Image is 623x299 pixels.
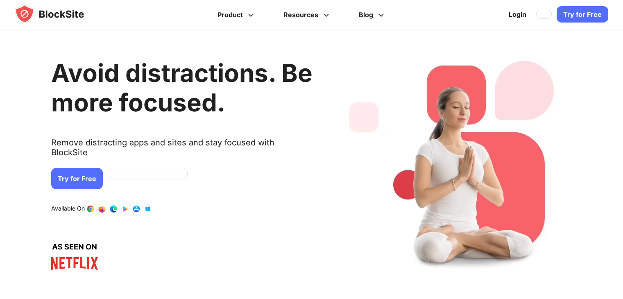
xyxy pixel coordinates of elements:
[15,4,100,24] img: blocksite-icon.5d769676.svg
[51,205,85,213] text: Available On
[51,168,103,189] a: Try for Free
[51,58,313,117] h1: Avoid distractions. Be more focused.
[51,138,313,164] text: Remove distracting apps and sites and stay focused with BlockSite
[557,7,608,23] a: Try for Free
[504,5,531,25] a: Login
